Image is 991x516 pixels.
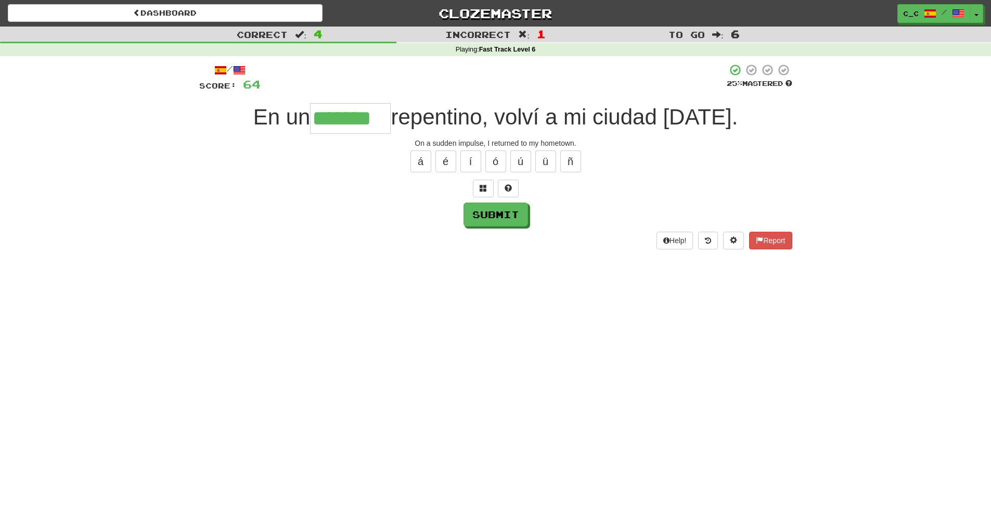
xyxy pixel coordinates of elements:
button: ú [510,150,531,172]
button: Single letter hint - you only get 1 per sentence and score half the points! alt+h [498,180,519,197]
span: 4 [314,28,323,40]
span: 25 % [727,79,742,87]
span: Incorrect [445,29,511,40]
span: To go [668,29,705,40]
button: í [460,150,481,172]
span: C_C [903,9,919,18]
span: / [942,8,947,16]
button: é [435,150,456,172]
button: Help! [657,232,693,249]
span: En un [253,105,311,129]
button: ó [485,150,506,172]
button: Report [749,232,792,249]
strong: Fast Track Level 6 [479,46,536,53]
span: Score: [199,81,237,90]
button: á [410,150,431,172]
span: Correct [237,29,288,40]
a: Dashboard [8,4,323,22]
a: Clozemaster [338,4,653,22]
span: 1 [537,28,546,40]
div: / [199,64,261,77]
span: repentino, volví a mi ciudad [DATE]. [391,105,738,129]
button: Submit [464,203,528,226]
span: 6 [731,28,740,40]
button: Switch sentence to multiple choice alt+p [473,180,494,197]
span: : [712,30,724,39]
span: : [518,30,530,39]
a: C_C / [897,4,970,23]
button: Round history (alt+y) [698,232,718,249]
button: ü [535,150,556,172]
span: : [295,30,306,39]
div: On a sudden impulse, I returned to my hometown. [199,138,792,148]
div: Mastered [727,79,792,89]
span: 64 [243,78,261,91]
button: ñ [560,150,581,172]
